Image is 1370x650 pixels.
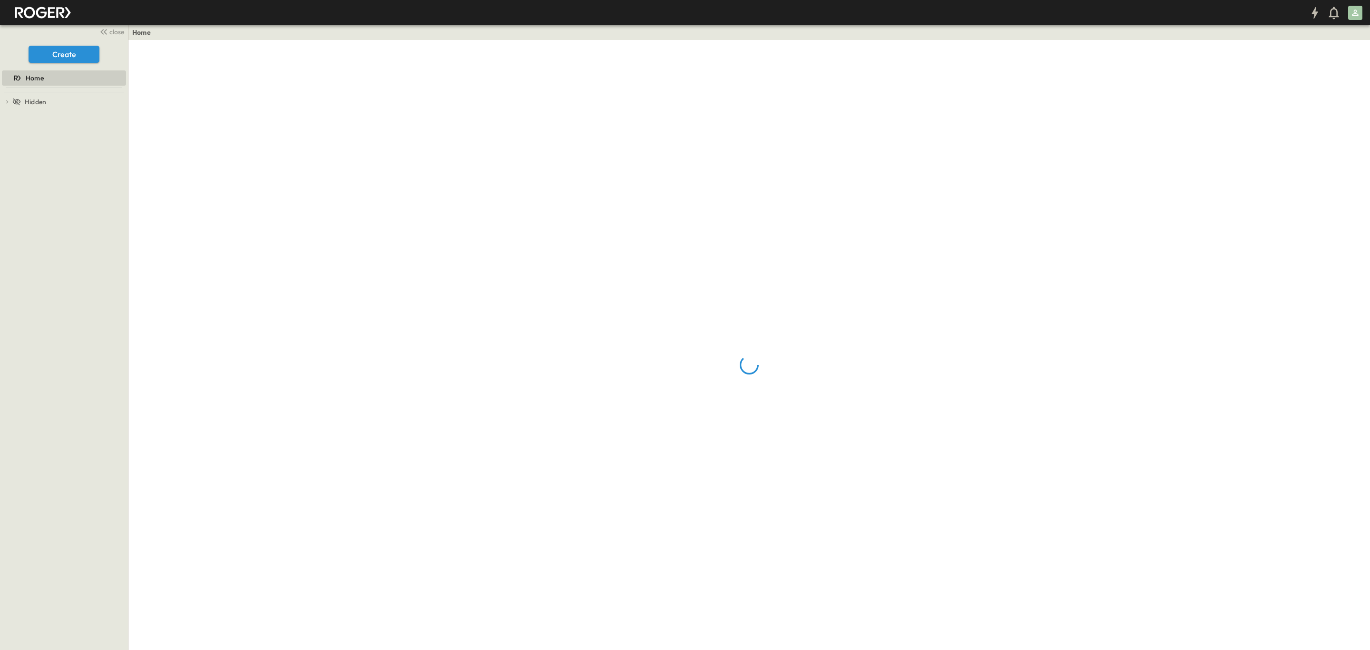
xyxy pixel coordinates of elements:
button: close [96,25,126,38]
span: Hidden [25,97,46,107]
a: Home [2,71,124,85]
span: Home [26,73,44,83]
a: Home [132,28,151,37]
span: close [109,27,124,37]
button: Create [29,46,99,63]
nav: breadcrumbs [132,28,157,37]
